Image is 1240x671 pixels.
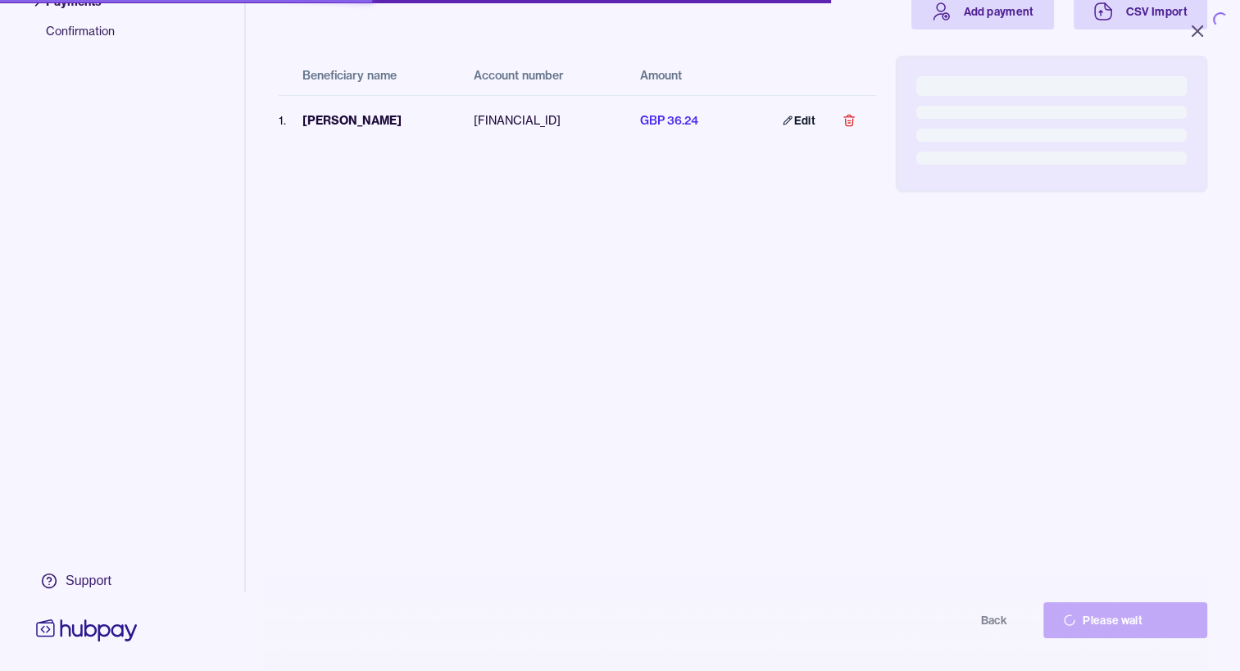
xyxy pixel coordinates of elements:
[1168,13,1227,49] button: Close
[289,95,461,145] td: [PERSON_NAME]
[627,56,750,95] th: Amount
[461,56,626,95] th: Account number
[279,95,289,145] td: 1 .
[289,56,461,95] th: Beneficiary name
[461,95,626,145] td: [FINANCIAL_ID]
[66,572,111,590] div: Support
[763,102,835,138] a: Edit
[46,23,115,52] span: Confirmation
[627,95,750,145] td: GBP 36.24
[33,564,141,598] a: Support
